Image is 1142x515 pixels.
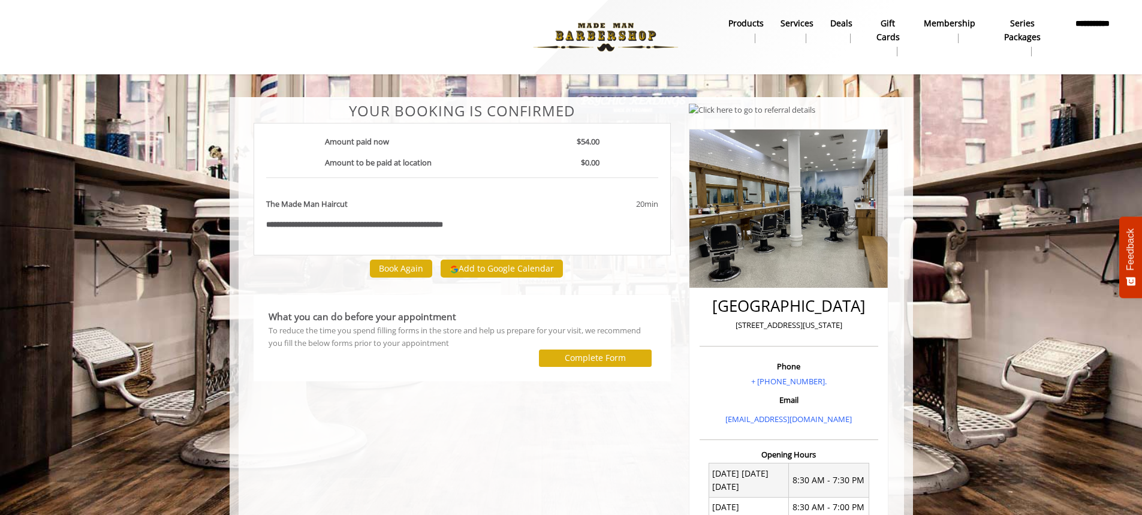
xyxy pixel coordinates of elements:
[1125,228,1136,270] span: Feedback
[266,198,348,210] b: The Made Man Haircut
[703,319,875,332] p: [STREET_ADDRESS][US_STATE]
[577,136,599,147] b: $54.00
[523,4,688,70] img: Made Man Barbershop logo
[861,15,915,59] a: Gift cardsgift cards
[325,157,432,168] b: Amount to be paid at location
[869,17,907,44] b: gift cards
[822,15,861,46] a: DealsDeals
[700,450,878,459] h3: Opening Hours
[269,310,456,323] b: What you can do before your appointment
[751,376,827,387] a: + [PHONE_NUMBER].
[441,260,563,278] button: Add to Google Calendar
[830,17,852,30] b: Deals
[581,157,599,168] b: $0.00
[689,104,815,116] img: Click here to go to referral details
[992,17,1052,44] b: Series packages
[539,350,652,367] button: Complete Form
[789,463,869,497] td: 8:30 AM - 7:30 PM
[725,414,852,424] a: [EMAIL_ADDRESS][DOMAIN_NAME]
[703,297,875,315] h2: [GEOGRAPHIC_DATA]
[720,15,772,46] a: Productsproducts
[269,324,656,350] div: To reduce the time you spend filling forms in the store and help us prepare for your visit, we re...
[325,136,389,147] b: Amount paid now
[915,15,984,46] a: MembershipMembership
[984,15,1060,59] a: Series packagesSeries packages
[924,17,975,30] b: Membership
[772,15,822,46] a: ServicesServices
[1119,216,1142,298] button: Feedback - Show survey
[709,463,789,497] td: [DATE] [DATE] [DATE]
[254,103,671,119] center: Your Booking is confirmed
[565,353,626,363] label: Complete Form
[781,17,813,30] b: Services
[703,362,875,371] h3: Phone
[540,198,658,210] div: 20min
[370,260,432,277] button: Book Again
[703,396,875,404] h3: Email
[728,17,764,30] b: products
